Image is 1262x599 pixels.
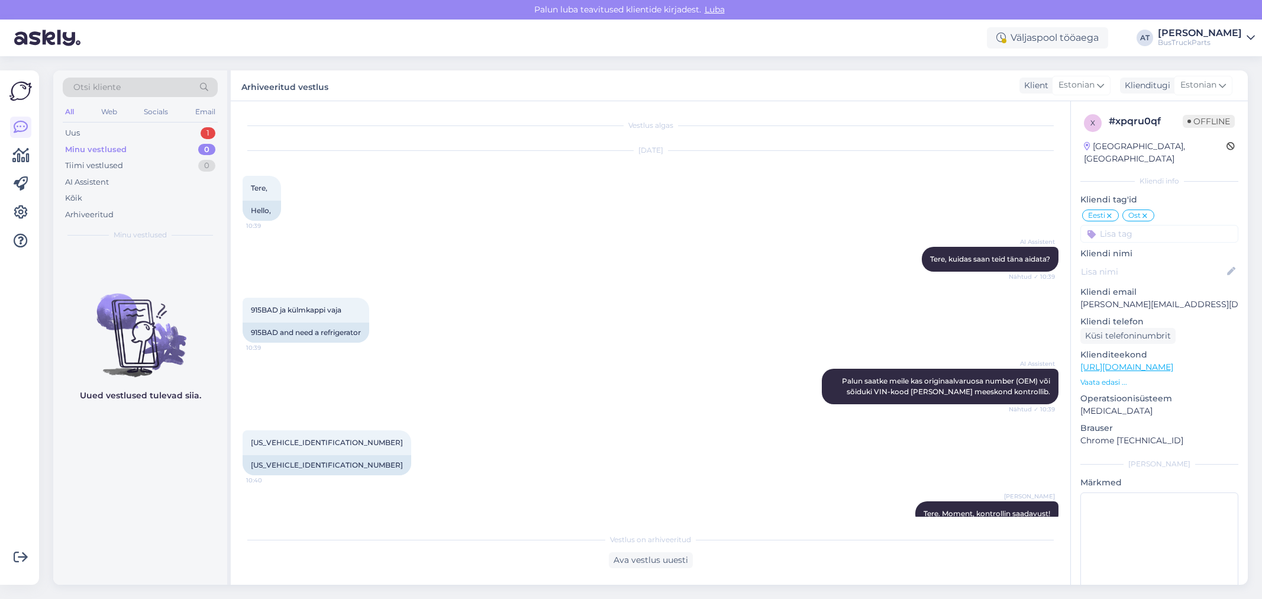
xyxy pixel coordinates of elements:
[243,323,369,343] div: 915BAD and need a refrigerator
[63,104,76,120] div: All
[1158,38,1242,47] div: BusTruckParts
[243,201,281,221] div: Hello,
[1080,298,1238,311] p: [PERSON_NAME][EMAIL_ADDRESS][DOMAIN_NAME]
[1080,247,1238,260] p: Kliendi nimi
[246,221,291,230] span: 10:39
[930,255,1050,263] span: Tere, kuidas saan teid täna aidata?
[1158,28,1242,38] div: [PERSON_NAME]
[65,192,82,204] div: Kõik
[1088,212,1105,219] span: Eesti
[243,120,1058,131] div: Vestlus algas
[1080,349,1238,361] p: Klienditeekond
[246,343,291,352] span: 10:39
[65,176,109,188] div: AI Assistent
[1009,405,1055,414] span: Nähtud ✓ 10:39
[1080,286,1238,298] p: Kliendi email
[193,104,218,120] div: Email
[1090,118,1095,127] span: x
[1080,422,1238,434] p: Brauser
[1080,362,1173,372] a: [URL][DOMAIN_NAME]
[1009,272,1055,281] span: Nähtud ✓ 10:39
[1128,212,1141,219] span: Ost
[114,230,167,240] span: Minu vestlused
[9,80,32,102] img: Askly Logo
[141,104,170,120] div: Socials
[842,376,1052,396] span: Palun saatke meile kas originaalvaruosa number (OEM) või sõiduki VIN-kood [PERSON_NAME] meeskond ...
[1084,140,1227,165] div: [GEOGRAPHIC_DATA], [GEOGRAPHIC_DATA]
[1183,115,1235,128] span: Offline
[53,272,227,379] img: No chats
[1011,237,1055,246] span: AI Assistent
[1109,114,1183,128] div: # xpqru0qf
[924,509,1050,518] span: Tere. Moment, kontrollin saadavust!
[243,145,1058,156] div: [DATE]
[1080,328,1176,344] div: Küsi telefoninumbrit
[1120,79,1170,92] div: Klienditugi
[251,305,341,314] span: 915BAD ja külmkappi vaja
[251,183,267,192] span: Tere,
[99,104,120,120] div: Web
[987,27,1108,49] div: Väljaspool tööaega
[1180,79,1216,92] span: Estonian
[1080,405,1238,417] p: [MEDICAL_DATA]
[80,389,201,402] p: Uued vestlused tulevad siia.
[241,78,328,94] label: Arhiveeritud vestlus
[1058,79,1095,92] span: Estonian
[1158,28,1255,47] a: [PERSON_NAME]BusTruckParts
[701,4,728,15] span: Luba
[65,160,123,172] div: Tiimi vestlused
[251,438,403,447] span: [US_VEHICLE_IDENTIFICATION_NUMBER]
[1080,194,1238,206] p: Kliendi tag'id
[201,127,215,139] div: 1
[1081,265,1225,278] input: Lisa nimi
[246,476,291,485] span: 10:40
[1080,377,1238,388] p: Vaata edasi ...
[1011,359,1055,368] span: AI Assistent
[1080,315,1238,328] p: Kliendi telefon
[1080,434,1238,447] p: Chrome [TECHNICAL_ID]
[1080,392,1238,405] p: Operatsioonisüsteem
[1004,492,1055,501] span: [PERSON_NAME]
[65,144,127,156] div: Minu vestlused
[198,160,215,172] div: 0
[1019,79,1048,92] div: Klient
[65,209,114,221] div: Arhiveeritud
[1080,476,1238,489] p: Märkmed
[1137,30,1153,46] div: AT
[1080,459,1238,469] div: [PERSON_NAME]
[198,144,215,156] div: 0
[1080,225,1238,243] input: Lisa tag
[610,534,691,545] span: Vestlus on arhiveeritud
[609,552,693,568] div: Ava vestlus uuesti
[243,455,411,475] div: [US_VEHICLE_IDENTIFICATION_NUMBER]
[1080,176,1238,186] div: Kliendi info
[65,127,80,139] div: Uus
[73,81,121,94] span: Otsi kliente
